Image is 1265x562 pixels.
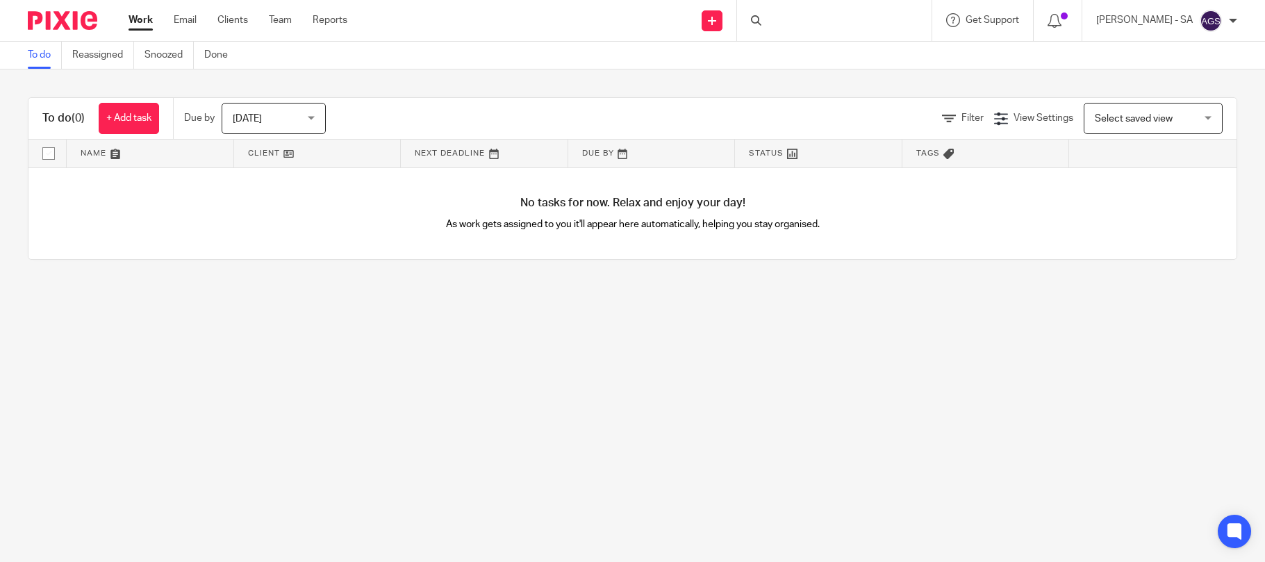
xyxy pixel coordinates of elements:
span: Get Support [966,15,1019,25]
h1: To do [42,111,85,126]
p: Due by [184,111,215,125]
span: Tags [916,149,940,157]
a: Reports [313,13,347,27]
a: To do [28,42,62,69]
span: Select saved view [1095,114,1173,124]
span: Filter [961,113,984,123]
span: View Settings [1014,113,1073,123]
p: [PERSON_NAME] - SA [1096,13,1193,27]
a: Reassigned [72,42,134,69]
a: Team [269,13,292,27]
img: Pixie [28,11,97,30]
a: Clients [217,13,248,27]
a: + Add task [99,103,159,134]
a: Work [129,13,153,27]
span: (0) [72,113,85,124]
span: [DATE] [233,114,262,124]
p: As work gets assigned to you it'll appear here automatically, helping you stay organised. [331,217,935,231]
a: Done [204,42,238,69]
a: Snoozed [144,42,194,69]
h4: No tasks for now. Relax and enjoy your day! [28,196,1237,210]
a: Email [174,13,197,27]
img: svg%3E [1200,10,1222,32]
